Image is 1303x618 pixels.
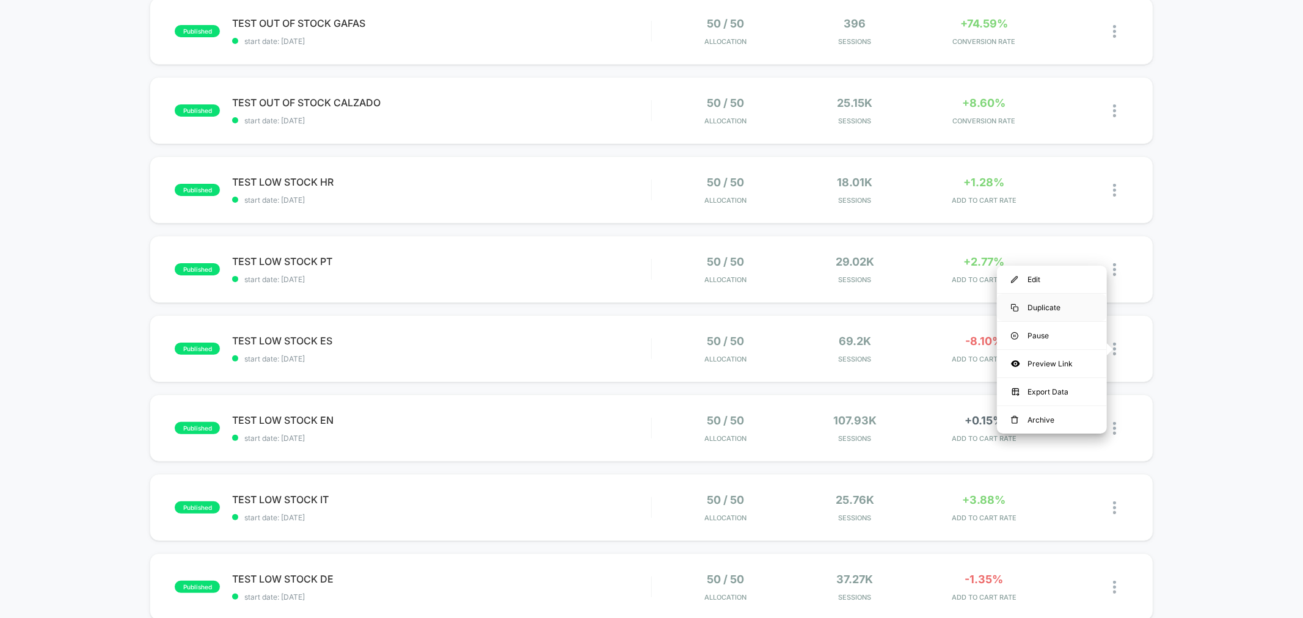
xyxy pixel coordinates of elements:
[175,263,220,275] span: published
[491,351,519,365] div: Current time
[520,351,553,365] div: Duration
[997,378,1107,405] div: Export Data
[707,96,745,109] span: 50 / 50
[1113,501,1116,514] img: close
[707,335,745,347] span: 50 / 50
[922,593,1046,602] span: ADD TO CART RATE
[1011,304,1018,311] img: menu
[1113,104,1116,117] img: close
[175,25,220,37] span: published
[232,573,651,585] span: TEST LOW STOCK DE
[705,593,747,602] span: Allocation
[965,573,1004,586] span: -1.35%
[705,196,747,205] span: Allocation
[1113,422,1116,435] img: close
[232,434,651,443] span: start date: [DATE]
[965,335,1003,347] span: -8.10%
[960,17,1008,30] span: +74.59%
[922,196,1046,205] span: ADD TO CART RATE
[707,17,745,30] span: 50 / 50
[9,332,658,343] input: Seek
[232,255,651,267] span: TEST LOW STOCK PT
[922,434,1046,443] span: ADD TO CART RATE
[964,255,1005,268] span: +2.77%
[707,493,745,506] span: 50 / 50
[922,355,1046,363] span: ADD TO CART RATE
[175,184,220,196] span: published
[839,335,871,347] span: 69.2k
[1113,343,1116,355] img: close
[794,593,917,602] span: Sessions
[838,176,873,189] span: 18.01k
[794,196,917,205] span: Sessions
[232,37,651,46] span: start date: [DATE]
[705,355,747,363] span: Allocation
[577,352,613,364] input: Volume
[707,176,745,189] span: 50 / 50
[837,573,874,586] span: 37.27k
[707,255,745,268] span: 50 / 50
[1011,332,1018,340] img: menu
[922,514,1046,522] span: ADD TO CART RATE
[965,414,1004,427] span: +0.15%
[707,573,745,586] span: 50 / 50
[844,17,866,30] span: 396
[794,37,917,46] span: Sessions
[997,294,1107,321] div: Duplicate
[232,17,651,29] span: TEST OUT OF STOCK GAFAS
[232,513,651,522] span: start date: [DATE]
[318,172,347,202] button: Play, NEW DEMO 2025-VEED.mp4
[705,117,747,125] span: Allocation
[838,96,873,109] span: 25.15k
[794,514,917,522] span: Sessions
[6,348,26,368] button: Play, NEW DEMO 2025-VEED.mp4
[175,422,220,434] span: published
[997,406,1107,434] div: Archive
[794,355,917,363] span: Sessions
[1113,184,1116,197] img: close
[1113,25,1116,38] img: close
[997,322,1107,349] div: Pause
[232,335,651,347] span: TEST LOW STOCK ES
[175,343,220,355] span: published
[175,104,220,117] span: published
[794,117,917,125] span: Sessions
[922,37,1046,46] span: CONVERSION RATE
[997,266,1107,293] div: Edit
[232,275,651,284] span: start date: [DATE]
[836,493,874,506] span: 25.76k
[922,275,1046,284] span: ADD TO CART RATE
[1011,276,1018,283] img: menu
[232,96,651,109] span: TEST OUT OF STOCK CALZADO
[232,414,651,426] span: TEST LOW STOCK EN
[232,116,651,125] span: start date: [DATE]
[705,37,747,46] span: Allocation
[705,514,747,522] span: Allocation
[833,414,877,427] span: 107.93k
[232,493,651,506] span: TEST LOW STOCK IT
[1011,416,1018,424] img: menu
[175,501,220,514] span: published
[794,275,917,284] span: Sessions
[963,96,1006,109] span: +8.60%
[964,176,1005,189] span: +1.28%
[705,434,747,443] span: Allocation
[232,592,651,602] span: start date: [DATE]
[997,350,1107,377] div: Preview Link
[922,117,1046,125] span: CONVERSION RATE
[175,581,220,593] span: published
[705,275,747,284] span: Allocation
[963,493,1006,506] span: +3.88%
[1113,581,1116,594] img: close
[707,414,745,427] span: 50 / 50
[232,176,651,188] span: TEST LOW STOCK HR
[232,195,651,205] span: start date: [DATE]
[1113,263,1116,276] img: close
[794,434,917,443] span: Sessions
[232,354,651,363] span: start date: [DATE]
[836,255,874,268] span: 29.02k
